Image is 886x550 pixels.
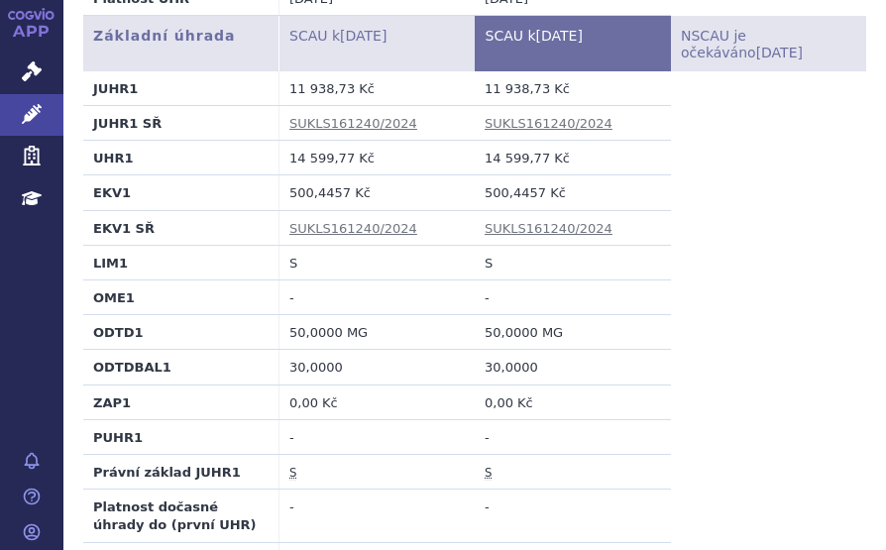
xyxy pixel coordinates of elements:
[93,151,134,165] strong: UHR1
[279,315,476,350] td: 50,0000 MG
[475,279,671,314] td: -
[475,175,671,210] td: 500,4457 Kč
[83,16,279,71] th: Základní úhrada
[279,71,476,106] td: 11 938,73 Kč
[289,116,417,131] a: SUKLS161240/2024
[279,279,476,314] td: -
[475,71,671,106] td: 11 938,73 Kč
[671,16,867,71] th: NSCAU je očekáváno
[93,290,135,305] strong: OME1
[475,385,671,419] td: 0,00 Kč
[475,16,671,71] th: SCAU k
[93,185,131,200] strong: EKV1
[93,499,257,532] strong: Platnost dočasné úhrady do (první UHR)
[93,325,144,340] strong: ODTD1
[475,419,671,454] td: -
[279,490,476,542] td: -
[485,116,612,131] a: SUKLS161240/2024
[485,466,492,481] abbr: stanovena nebo změněna ve správním řízení podle zákona č. 48/1997 Sb. ve znění účinném od 1.1.2008
[279,175,476,210] td: 500,4457 Kč
[279,385,476,419] td: 0,00 Kč
[93,256,128,271] strong: LIM1
[279,141,476,175] td: 14 599,77 Kč
[93,116,162,131] strong: JUHR1 SŘ
[756,45,803,60] span: [DATE]
[93,221,155,236] strong: EKV1 SŘ
[93,395,131,410] strong: ZAP1
[475,141,671,175] td: 14 599,77 Kč
[93,430,143,445] strong: PUHR1
[475,350,671,385] td: 30,0000
[340,28,387,44] span: [DATE]
[475,315,671,350] td: 50,0000 MG
[475,490,671,542] td: -
[279,245,476,279] td: S
[475,245,671,279] td: S
[279,350,476,385] td: 30,0000
[93,81,138,96] strong: JUHR1
[279,16,476,71] th: SCAU k
[289,221,417,236] a: SUKLS161240/2024
[279,419,476,454] td: -
[93,360,171,375] strong: ODTDBAL1
[485,221,612,236] a: SUKLS161240/2024
[289,466,296,481] abbr: stanovena nebo změněna ve správním řízení podle zákona č. 48/1997 Sb. ve znění účinném od 1.1.2008
[93,465,241,480] strong: Právní základ JUHR1
[536,28,583,44] span: [DATE]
